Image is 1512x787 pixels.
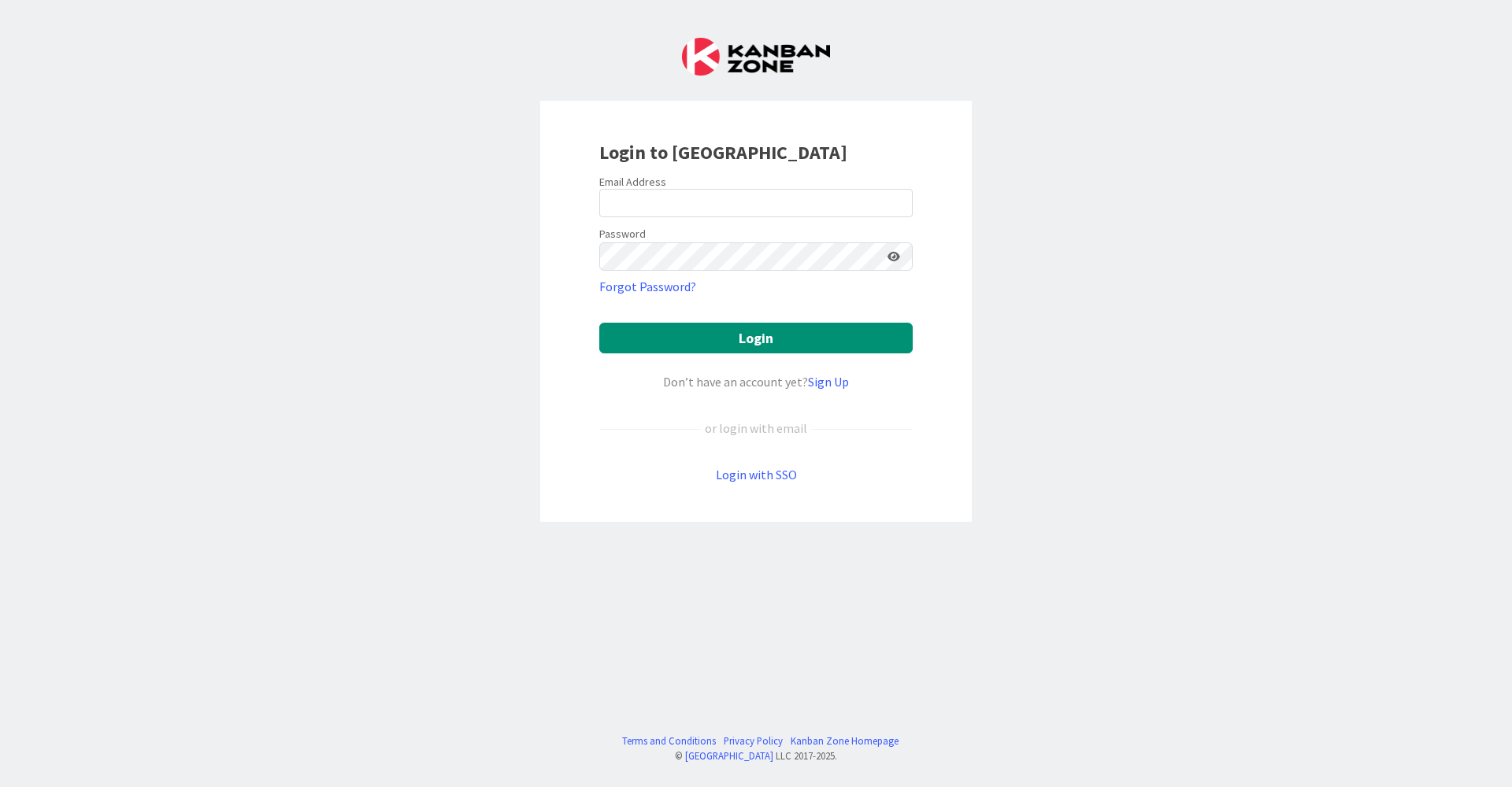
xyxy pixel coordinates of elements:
button: Login [599,323,913,353]
img: Kanban Zone [682,38,830,76]
label: Password [599,226,646,242]
a: [GEOGRAPHIC_DATA] [685,749,773,762]
a: Login with SSO [716,467,797,482]
b: Login to [GEOGRAPHIC_DATA] [599,140,847,164]
div: or login with email [701,419,811,438]
div: Don’t have an account yet? [599,372,913,391]
a: Forgot Password? [599,277,696,296]
label: Email Address [599,175,666,189]
div: © LLC 2017- 2025 . [614,748,899,763]
a: Sign Up [808,374,849,390]
a: Kanban Zone Homepage [791,733,899,748]
a: Terms and Conditions [622,733,716,748]
a: Privacy Policy [724,733,783,748]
